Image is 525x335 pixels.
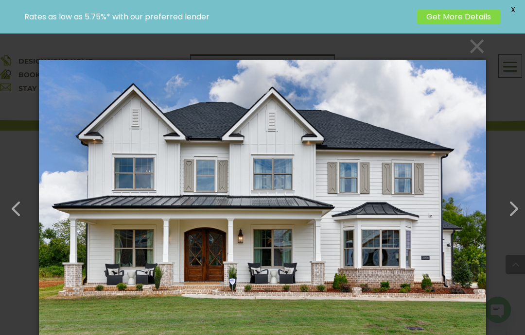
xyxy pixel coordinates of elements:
button: Next (Right arrow key) [497,192,520,216]
span: X [506,2,520,17]
p: Rates as low as 5.75%* with our preferred lender [24,12,412,21]
a: Get More Details [417,10,501,24]
button: × [42,35,489,57]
